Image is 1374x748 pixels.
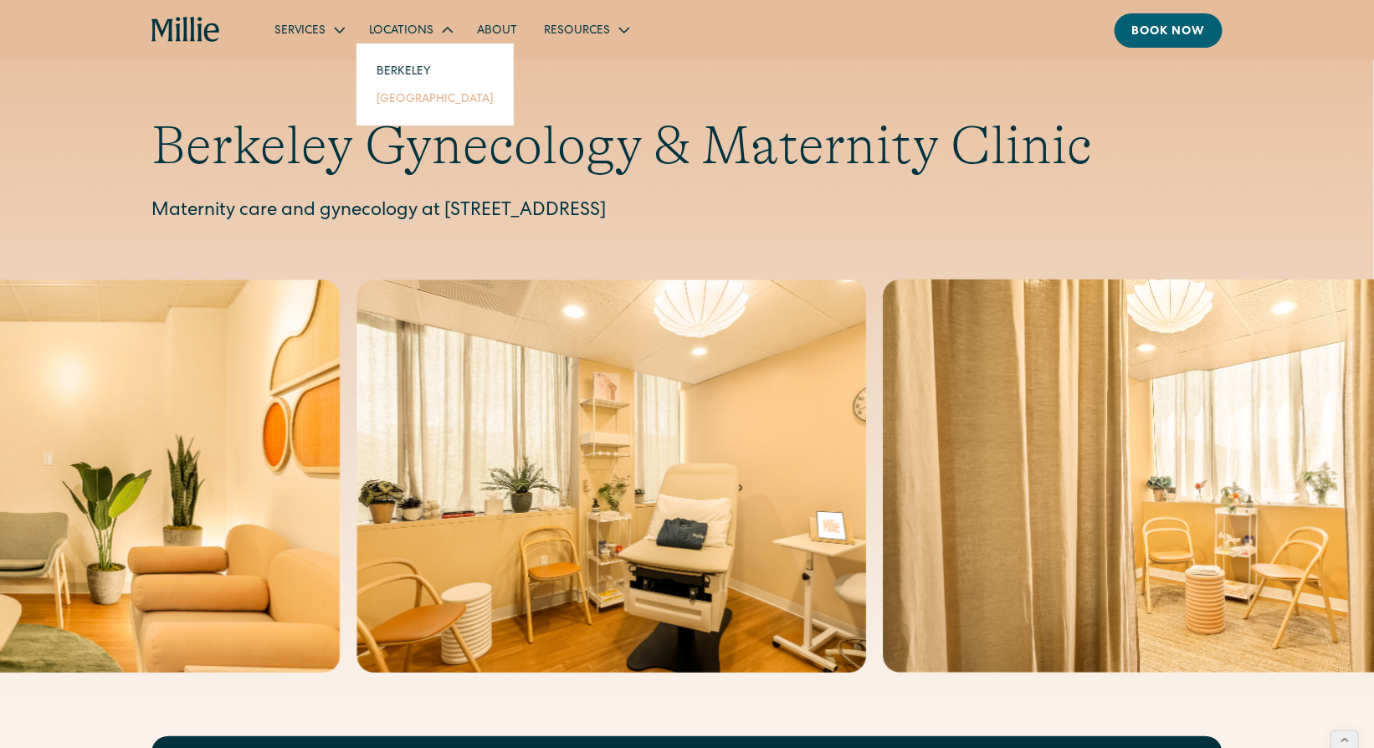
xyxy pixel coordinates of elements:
div: Locations [370,23,434,40]
div: Services [261,16,356,44]
a: [GEOGRAPHIC_DATA] [363,85,507,112]
nav: Locations [356,44,514,126]
a: Book now [1115,13,1223,48]
a: Berkeley [363,57,507,85]
a: home [151,17,221,44]
div: Resources [531,16,641,44]
div: Services [274,23,326,40]
a: About [464,16,531,44]
div: Resources [545,23,611,40]
div: Locations [356,16,464,44]
p: Maternity care and gynecology at [STREET_ADDRESS] [151,198,1223,226]
div: Book now [1131,23,1206,41]
h1: Berkeley Gynecology & Maternity Clinic [151,114,1223,178]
